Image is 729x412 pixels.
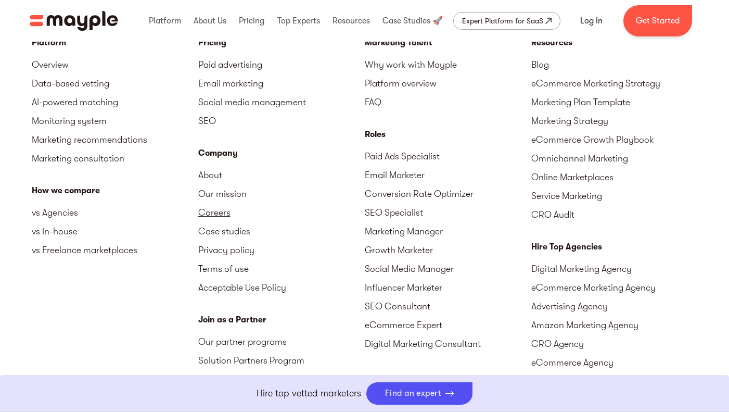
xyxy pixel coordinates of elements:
a: CRO Agency [531,334,698,353]
a: Case studies [198,222,365,241]
a: Expert Platform for SaaS [453,12,560,30]
a: eCommerce Agency [531,353,698,372]
a: eCommerce Growth Playbook [531,130,698,149]
a: eCommerce Marketing Agency [531,278,698,297]
a: Marketing Manager [365,222,531,241]
a: eCommerce SEO Agencies [531,372,698,391]
a: Paid Ads Specialist [365,147,531,166]
a: home [30,11,118,31]
a: SEO Consultant [365,297,531,316]
a: AI-powered matching [32,93,198,111]
a: Social Media Manager [365,259,531,278]
a: eCommerce Expert [365,316,531,334]
div: Platform [32,36,198,49]
div: About Us [191,4,229,38]
img: Mayple logo [30,11,118,31]
a: Our partner programs [198,332,365,351]
a: Data-based vetting [32,74,198,93]
a: Platform overview [365,74,531,93]
a: Influencer Marketer [365,278,531,297]
a: Our mission [198,184,365,203]
a: vs Freelance marketplaces [32,241,198,259]
a: Pricing [198,36,365,49]
a: vs Agencies [32,203,198,222]
a: SEO Specialist [365,203,531,222]
a: Social media management [198,93,365,111]
a: Terms of use [198,259,365,278]
a: Conversion Rate Optimizer [365,184,531,203]
a: Careers [198,203,365,222]
a: Monitoring system [32,111,198,130]
a: Online Marketplaces [531,168,698,186]
div: Company [198,147,365,159]
a: Solution Partners Program [198,351,365,370]
a: Get Started [623,5,692,36]
a: Advertising Agency [531,297,698,316]
a: Digital Marketing Consultant [365,334,531,353]
a: FAQ [365,93,531,111]
div: Hire Top Agencies [531,241,698,253]
div: Resources [330,4,373,38]
div: Top Experts [275,4,323,38]
div: Resources [531,36,698,49]
iframe: Chat Widget [542,291,729,412]
div: Marketing Talent [365,36,531,49]
a: Digital Marketing Agency [531,259,698,278]
a: Email Marketer [365,166,531,184]
a: eCommerce Marketing Strategy [531,74,698,93]
a: Omnichannel Marketing [531,149,698,168]
div: Expert Platform for SaaS [462,15,543,27]
div: How we compare [32,184,198,197]
a: Growth Marketer [365,241,531,259]
div: Pricing [236,4,267,38]
a: Service Marketing [531,186,698,205]
a: About [198,166,365,184]
a: vs In-house [32,222,198,241]
a: Privacy policy [198,241,365,259]
a: CRO Audit [531,205,698,224]
a: Paid advertising [198,55,365,74]
a: Marketing Strategy [531,111,698,130]
a: Acceptable Use Policy [198,278,365,297]
a: Marketing recommendations [32,130,198,149]
a: Expert referral program [198,370,365,389]
a: Marketing Plan Template [531,93,698,111]
a: Log In [568,8,615,33]
a: Marketing consultation [32,149,198,168]
a: Email marketing [198,74,365,93]
a: Blog [531,55,698,74]
div: Platform [146,4,184,38]
a: Why work with Mayple [365,55,531,74]
div: Join as a Partner [198,314,365,326]
div: Roles [365,128,531,141]
a: Amazon Marketing Agency [531,316,698,334]
a: SEO [198,111,365,130]
a: Overview [32,55,198,74]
